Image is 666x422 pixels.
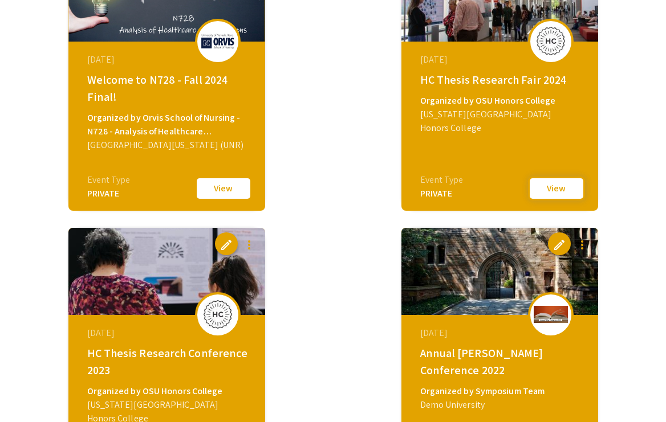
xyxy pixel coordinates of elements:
div: [DATE] [87,326,249,340]
span: edit [220,238,233,252]
img: hc-thesis-research-conference-2023_eventLogo_a967bc_.jpg [201,300,235,329]
div: [DATE] [420,53,582,67]
mat-icon: more_vert [575,238,589,252]
button: edit [215,232,238,255]
div: Organized by Orvis School of Nursing - N728 - Analysis of Healthcare Organizations [87,111,249,138]
div: [US_STATE][GEOGRAPHIC_DATA] Honors College [420,108,582,135]
button: View [528,177,585,200]
img: welcome-to-n728-fall-2024-final_eventLogo_bcd6dd_.png [201,33,235,49]
iframe: Chat [9,371,48,413]
div: Organized by OSU Honors College [420,94,582,108]
div: Demo University [420,398,582,412]
div: Organized by OSU Honors College [87,384,249,398]
div: HC Thesis Research Fair 2024 [420,71,582,88]
img: annual-miller-conference-2022_eventLogo_14fd2d_.jpg [534,306,568,323]
div: [GEOGRAPHIC_DATA][US_STATE] (UNR) [87,138,249,152]
span: edit [553,238,566,252]
div: Welcome to N728 - Fall 2024 Final! [87,71,249,105]
img: hc-thesis-research-conference-2023_eventCoverPhoto_bbabb8__thumb.jpg [68,228,265,315]
div: PRIVATE [87,187,131,200]
div: [DATE] [87,53,249,67]
img: annual-miller-conference-2022_eventCoverPhoto_f84949__thumb.jpg [401,228,598,315]
button: View [195,177,252,200]
div: Organized by Symposium Team [420,384,582,398]
div: Event Type [420,173,464,187]
div: [DATE] [420,326,582,340]
img: hc-thesis-research-fair-2024_eventLogo_c6927e_.jpg [534,27,568,55]
div: Annual [PERSON_NAME] Conference 2022 [420,345,582,379]
div: HC Thesis Research Conference 2023 [87,345,249,379]
mat-icon: more_vert [242,238,256,252]
div: PRIVATE [420,187,464,200]
button: edit [548,232,571,255]
div: Event Type [87,173,131,187]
